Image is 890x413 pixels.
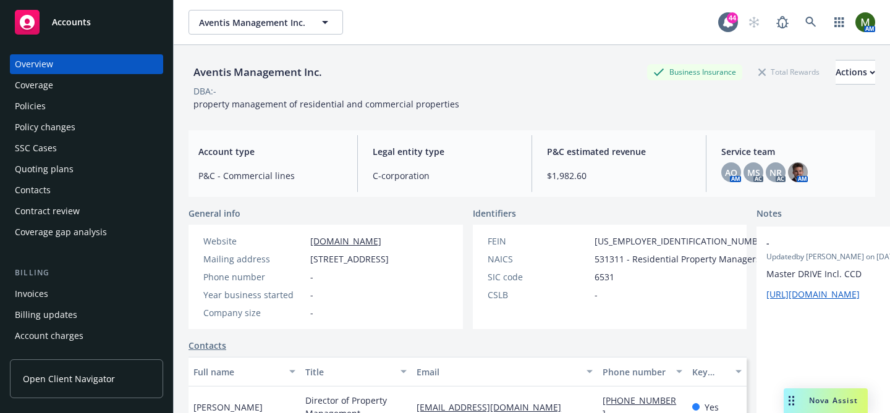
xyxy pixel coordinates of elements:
[595,252,760,265] span: 531311 - Residential Property Managers
[15,117,75,137] div: Policy changes
[595,235,771,248] span: [US_EMPLOYER_IDENTIFICATION_NUMBER]
[10,117,163,137] a: Policy changes
[15,326,83,346] div: Account charges
[203,288,305,301] div: Year business started
[10,180,163,200] a: Contacts
[488,252,590,265] div: NAICS
[189,64,327,80] div: Aventis Management Inc.
[473,207,516,220] span: Identifiers
[23,372,115,385] span: Open Client Navigator
[547,145,691,158] span: P&C estimated revenue
[10,5,163,40] a: Accounts
[203,252,305,265] div: Mailing address
[547,169,691,182] span: $1,982.60
[784,388,799,413] div: Drag to move
[15,201,80,221] div: Contract review
[488,288,590,301] div: CSLB
[10,138,163,158] a: SSC Cases
[10,326,163,346] a: Account charges
[598,357,687,386] button: Phone number
[687,357,747,386] button: Key contact
[10,159,163,179] a: Quoting plans
[836,60,875,84] div: Actions
[836,60,875,85] button: Actions
[788,162,808,182] img: photo
[52,17,91,27] span: Accounts
[203,306,305,319] div: Company size
[193,85,216,98] div: DBA: -
[766,288,860,300] a: [URL][DOMAIN_NAME]
[300,357,412,386] button: Title
[10,201,163,221] a: Contract review
[10,305,163,325] a: Billing updates
[199,16,306,29] span: Aventis Management Inc.
[721,145,865,158] span: Service team
[747,166,760,179] span: MS
[742,10,766,35] a: Start snowing
[727,12,738,23] div: 44
[310,252,389,265] span: [STREET_ADDRESS]
[799,10,823,35] a: Search
[10,54,163,74] a: Overview
[412,357,598,386] button: Email
[198,169,342,182] span: P&C - Commercial lines
[189,357,300,386] button: Full name
[855,12,875,32] img: photo
[725,166,737,179] span: AO
[203,235,305,248] div: Website
[15,305,77,325] div: Billing updates
[198,145,342,158] span: Account type
[203,270,305,283] div: Phone number
[827,10,852,35] a: Switch app
[373,169,517,182] span: C-corporation
[10,284,163,304] a: Invoices
[15,96,46,116] div: Policies
[488,270,590,283] div: SIC code
[15,159,74,179] div: Quoting plans
[647,64,742,80] div: Business Insurance
[305,365,394,378] div: Title
[769,166,782,179] span: NR
[189,10,343,35] button: Aventis Management Inc.
[189,207,240,220] span: General info
[10,96,163,116] a: Policies
[595,288,598,301] span: -
[10,347,163,367] a: Installment plans
[193,365,282,378] div: Full name
[310,270,313,283] span: -
[752,64,826,80] div: Total Rewards
[603,365,668,378] div: Phone number
[310,306,313,319] span: -
[809,395,858,406] span: Nova Assist
[692,365,728,378] div: Key contact
[417,401,571,413] a: [EMAIL_ADDRESS][DOMAIN_NAME]
[10,267,163,279] div: Billing
[417,365,579,378] div: Email
[15,138,57,158] div: SSC Cases
[10,222,163,242] a: Coverage gap analysis
[310,235,381,247] a: [DOMAIN_NAME]
[595,270,614,283] span: 6531
[15,284,48,304] div: Invoices
[770,10,795,35] a: Report a Bug
[15,54,53,74] div: Overview
[189,339,226,352] a: Contacts
[373,145,517,158] span: Legal entity type
[15,222,107,242] div: Coverage gap analysis
[10,75,163,95] a: Coverage
[784,388,868,413] button: Nova Assist
[488,235,590,248] div: FEIN
[310,288,313,301] span: -
[15,347,87,367] div: Installment plans
[193,98,459,110] span: property management of residential and commercial properties
[756,207,782,222] span: Notes
[15,180,51,200] div: Contacts
[15,75,53,95] div: Coverage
